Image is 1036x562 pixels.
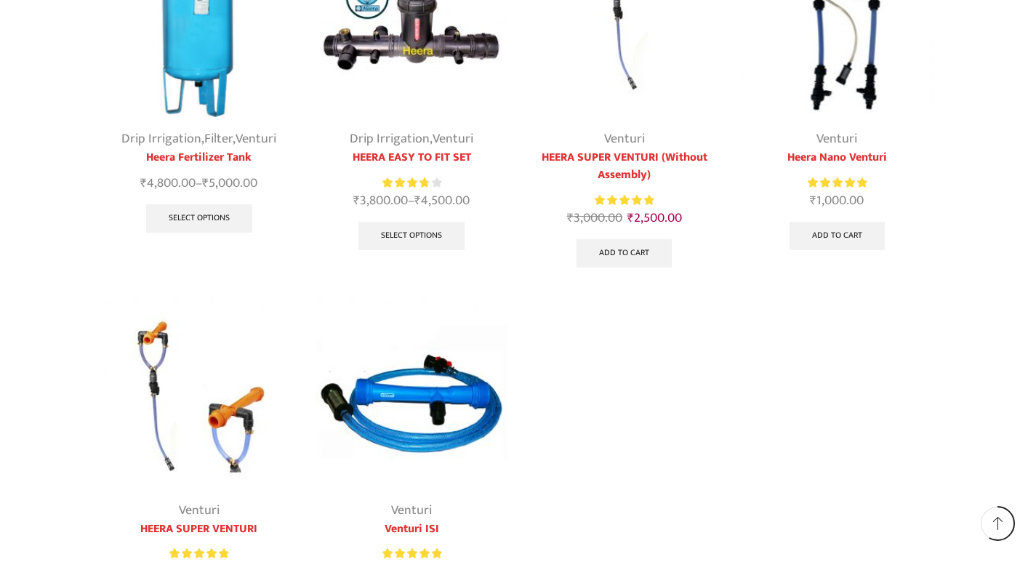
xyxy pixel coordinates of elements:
a: Venturi ISI [316,521,507,538]
span: ₹ [627,207,634,229]
div: Rated 5.00 out of 5 [595,193,654,208]
div: Rated 3.83 out of 5 [382,175,441,190]
a: HEERA SUPER VENTURI (Without Assembly) [529,149,720,184]
a: Add to cart: “Heera Nano Venturi” [790,222,885,251]
span: ₹ [140,172,147,194]
a: Heera Nano Venturi [742,149,933,166]
span: ₹ [202,172,209,194]
bdi: 2,500.00 [627,207,682,229]
bdi: 4,800.00 [140,172,196,194]
span: ₹ [353,190,360,212]
a: Select options for “Heera Fertilizer Tank” [146,204,252,233]
a: Venturi [391,499,432,521]
div: Rated 5.00 out of 5 [808,175,867,190]
bdi: 4,500.00 [414,190,470,212]
img: Venturi ISI [316,298,507,489]
span: ₹ [414,190,421,212]
span: Rated out of 5 [169,546,228,561]
a: Venturi [179,499,220,521]
span: – [104,174,295,193]
a: Select options for “HEERA EASY TO FIT SET” [358,222,465,251]
div: Rated 5.00 out of 5 [382,546,441,561]
a: HEERA EASY TO FIT SET [316,149,507,166]
div: Rated 5.00 out of 5 [169,546,228,561]
a: Venturi [433,128,473,150]
div: , [316,129,507,149]
a: Venturi [604,128,645,150]
a: Drip Irrigation [350,128,430,150]
a: Filter [204,128,233,150]
span: Rated out of 5 [808,175,867,190]
a: Heera Fertilizer Tank [104,149,295,166]
span: Rated out of 5 [382,546,441,561]
span: Rated out of 5 [382,175,427,190]
bdi: 1,000.00 [810,190,864,212]
a: Drip Irrigation [121,128,201,150]
a: Venturi [236,128,276,150]
span: Rated out of 5 [595,193,654,208]
bdi: 3,800.00 [353,190,408,212]
a: Add to cart: “HEERA SUPER VENTURI (Without Assembly)” [577,239,672,268]
a: Venturi [816,128,857,150]
bdi: 5,000.00 [202,172,257,194]
span: – [316,191,507,211]
bdi: 3,000.00 [567,207,622,229]
span: ₹ [567,207,574,229]
img: Heera Super Venturi [104,298,295,489]
div: , , [104,129,295,149]
span: ₹ [810,190,816,212]
a: HEERA SUPER VENTURI [104,521,295,538]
